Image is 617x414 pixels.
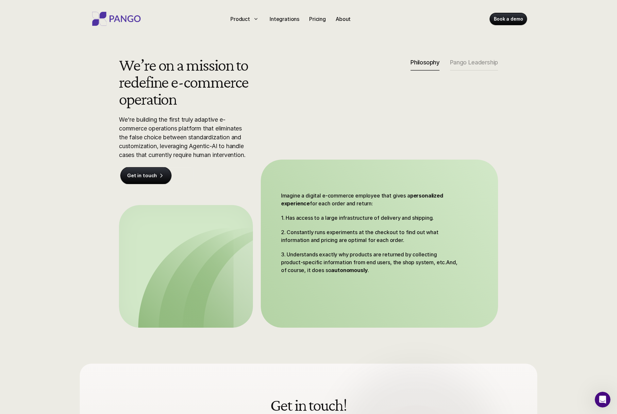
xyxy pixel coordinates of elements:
[119,396,498,413] h2: Get in touch!
[410,59,439,66] p: Philosophy
[119,56,259,107] h2: We’re on a mission to redefine e-commerce operation
[450,59,498,66] p: Pango Leadership
[307,13,328,24] a: Pricing
[121,167,171,184] a: Get in touch
[331,267,368,273] strong: autonomously
[231,15,250,23] p: Product
[270,15,299,23] p: Integrations
[490,13,526,25] a: Book a demo
[281,250,459,274] p: 3. Understands exactly why products are returned by collecting product-specific information from ...
[309,15,326,23] p: Pricing
[493,15,523,22] p: Book a demo
[333,13,353,24] a: About
[267,13,302,24] a: Integrations
[281,192,459,207] p: Imagine a digital e-commerce employee that gives a for each order and return:
[336,15,351,23] p: About
[119,115,250,159] p: We're building the first truly adaptive e-commerce operations platform that eliminates the false ...
[281,228,459,244] p: 2. Constantly runs experiments at the checkout to find out what information and pricing are optim...
[595,392,610,407] iframe: Intercom live chat
[127,172,157,179] p: Get in touch
[281,214,459,222] p: 1. Has access to a large infrastructure of delivery and shipping.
